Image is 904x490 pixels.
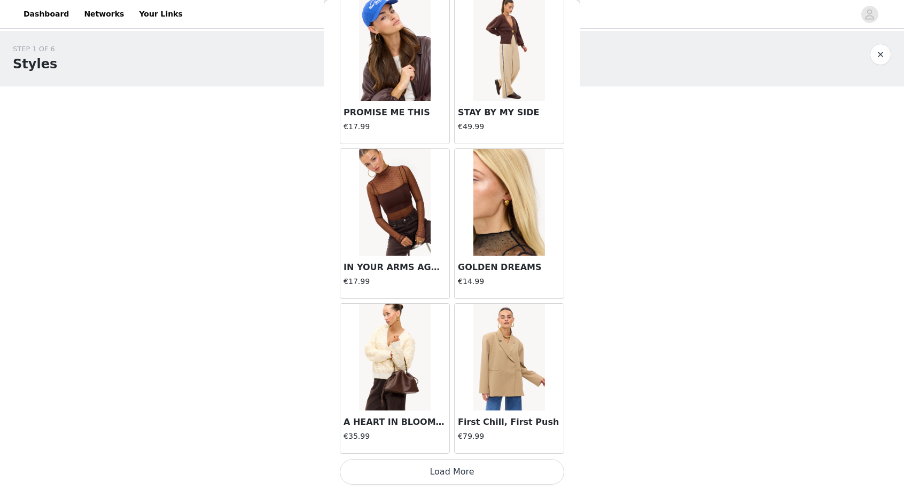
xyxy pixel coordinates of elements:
h3: First Chill, First Push [458,416,560,429]
div: STEP 1 OF 6 [13,44,57,54]
img: A HEART IN BLOOM - DARK BROWN [359,304,430,410]
img: First Chill, First Push [473,304,544,410]
button: Load More [340,459,564,485]
a: Dashboard [17,2,75,26]
h4: €17.99 [344,121,446,132]
h4: €35.99 [344,431,446,442]
img: GOLDEN DREAMS [473,149,544,256]
img: IN YOUR ARMS AGAIN [359,149,430,256]
div: avatar [864,6,875,23]
h3: IN YOUR ARMS AGAIN [344,261,446,274]
h3: A HEART IN BLOOM - DARK BROWN [344,416,446,429]
h3: PROMISE ME THIS [344,106,446,119]
h3: STAY BY MY SIDE [458,106,560,119]
a: Your Links [133,2,189,26]
a: Networks [77,2,130,26]
h4: €49.99 [458,121,560,132]
h4: €14.99 [458,276,560,287]
h1: Styles [13,54,57,74]
h4: €79.99 [458,431,560,442]
h4: €17.99 [344,276,446,287]
h3: GOLDEN DREAMS [458,261,560,274]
